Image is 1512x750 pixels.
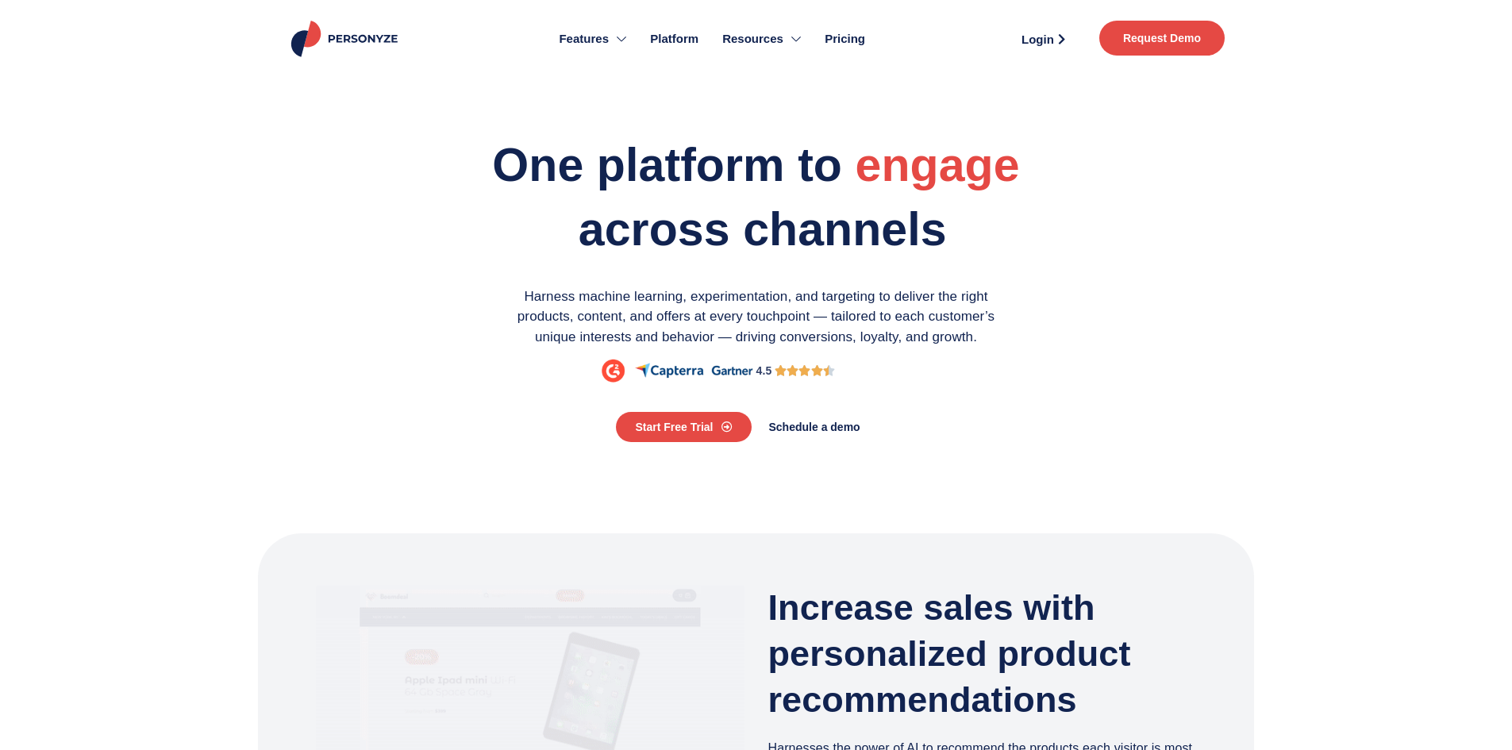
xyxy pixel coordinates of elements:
[813,8,877,70] a: Pricing
[775,362,787,380] i: 
[579,203,947,256] span: across channels
[288,21,405,57] img: Personyze logo
[616,412,751,442] a: Start Free Trial
[756,363,772,379] div: 4.5
[769,421,860,433] span: Schedule a demo
[498,287,1014,348] p: Harness machine learning, experimentation, and targeting to deliver the right products, content, ...
[492,139,842,191] span: One platform to
[710,8,813,70] a: Resources
[1003,27,1083,51] a: Login
[547,8,638,70] a: Features
[775,362,835,380] div: 4.5/5
[798,362,810,380] i: 
[635,421,713,433] span: Start Free Trial
[1021,33,1054,45] span: Login
[1099,21,1225,56] a: Request Demo
[559,30,609,48] span: Features
[1123,33,1201,44] span: Request Demo
[722,30,783,48] span: Resources
[825,30,865,48] span: Pricing
[650,30,698,48] span: Platform
[787,362,798,380] i: 
[811,362,823,380] i: 
[638,8,710,70] a: Platform
[768,585,1197,723] h3: Increase sales with personalized product recommendations
[823,362,835,380] i: 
